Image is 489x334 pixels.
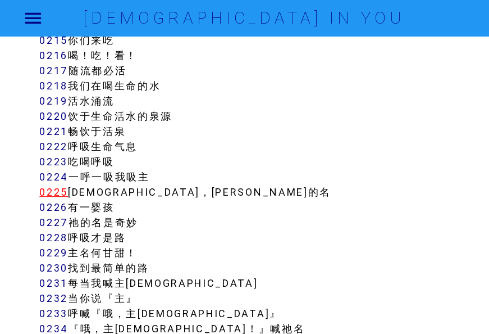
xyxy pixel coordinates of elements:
a: 0233 [39,307,68,320]
a: 0218 [39,79,68,92]
a: 0225 [39,186,68,198]
a: 0228 [39,231,68,244]
a: 0220 [39,110,68,123]
a: 0221 [39,125,68,138]
a: 0219 [39,94,68,107]
a: 0232 [39,292,68,305]
a: 0223 [39,155,68,168]
a: 0230 [39,261,68,274]
a: 0226 [39,201,68,214]
a: 0217 [39,64,68,77]
a: 0231 [39,277,68,290]
a: 0229 [39,246,68,259]
a: 0222 [39,140,68,153]
a: 0224 [39,170,68,183]
iframe: Chat [441,283,481,326]
a: 0215 [39,34,68,47]
a: 0216 [39,49,68,62]
a: 0227 [39,216,68,229]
